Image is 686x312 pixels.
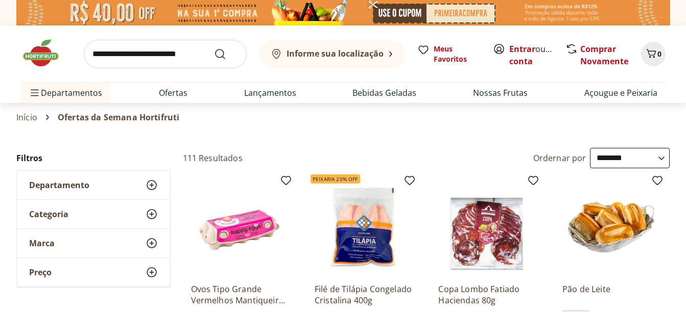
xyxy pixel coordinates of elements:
[473,87,528,99] a: Nossas Frutas
[16,148,171,168] h2: Filtros
[29,209,68,219] span: Categoria
[287,48,384,59] b: Informe sua localização
[657,49,661,59] span: 0
[259,40,405,68] button: Informe sua localização
[84,40,247,68] input: search
[16,113,37,122] a: Início
[159,87,187,99] a: Ofertas
[58,113,179,122] span: Ofertas da Semana Hortifruti
[29,238,55,248] span: Marca
[17,258,170,287] button: Preço
[352,87,416,99] a: Bebidas Geladas
[315,178,412,275] img: Filé de Tilápia Congelado Cristalina 400g
[584,87,657,99] a: Açougue e Peixaria
[29,81,41,105] button: Menu
[17,171,170,199] button: Departamento
[183,152,243,164] h2: 111 Resultados
[244,87,296,99] a: Lançamentos
[315,283,412,306] a: Filé de Tilápia Congelado Cristalina 400g
[29,180,89,190] span: Departamento
[191,283,288,306] a: Ovos Tipo Grande Vermelhos Mantiqueira Happy Eggs 10 Unidades
[438,283,535,306] a: Copa Lombo Fatiado Haciendas 80g
[417,44,481,64] a: Meus Favoritos
[191,178,288,275] img: Ovos Tipo Grande Vermelhos Mantiqueira Happy Eggs 10 Unidades
[29,81,102,105] span: Departamentos
[580,43,628,67] a: Comprar Novamente
[509,43,535,55] a: Entrar
[533,152,586,164] label: Ordernar por
[509,43,555,67] span: ou
[438,178,535,275] img: Copa Lombo Fatiado Haciendas 80g
[214,48,239,60] button: Submit Search
[17,229,170,257] button: Marca
[562,178,659,275] img: Pão de Leite
[311,174,360,184] span: Peixaria 20% OFF
[641,42,666,66] button: Carrinho
[17,200,170,228] button: Categoria
[434,44,481,64] span: Meus Favoritos
[29,267,52,277] span: Preço
[20,38,72,68] img: Hortifruti
[509,43,565,67] a: Criar conta
[562,283,659,306] a: Pão de Leite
